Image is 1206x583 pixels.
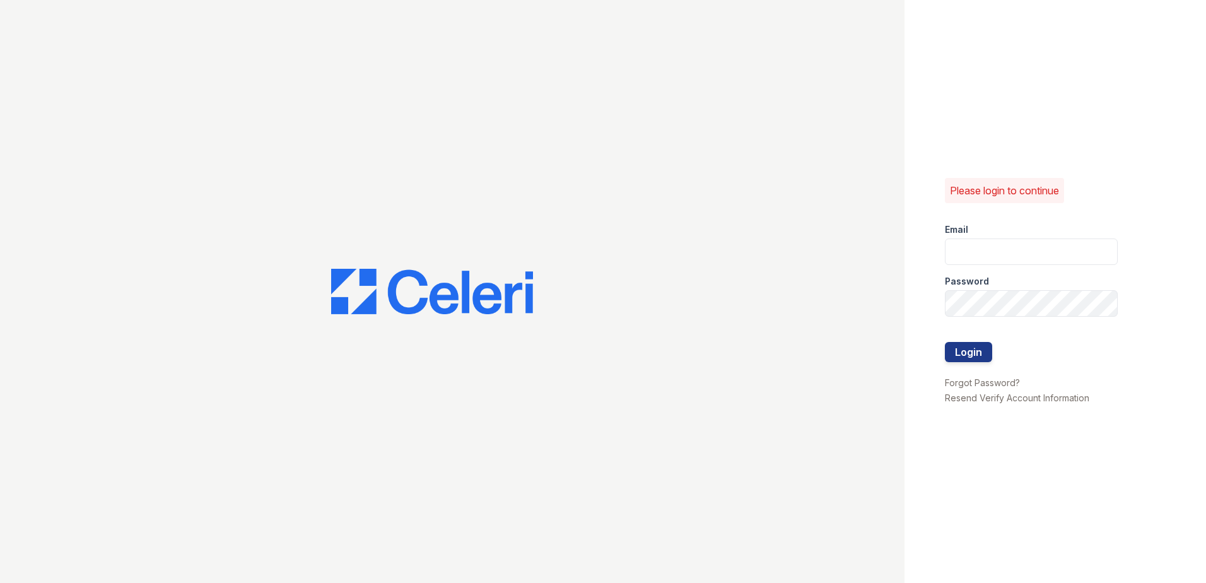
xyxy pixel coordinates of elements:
button: Login [945,342,992,362]
label: Email [945,223,968,236]
p: Please login to continue [950,183,1059,198]
label: Password [945,275,989,288]
a: Resend Verify Account Information [945,392,1089,403]
img: CE_Logo_Blue-a8612792a0a2168367f1c8372b55b34899dd931a85d93a1a3d3e32e68fde9ad4.png [331,269,533,314]
a: Forgot Password? [945,377,1020,388]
